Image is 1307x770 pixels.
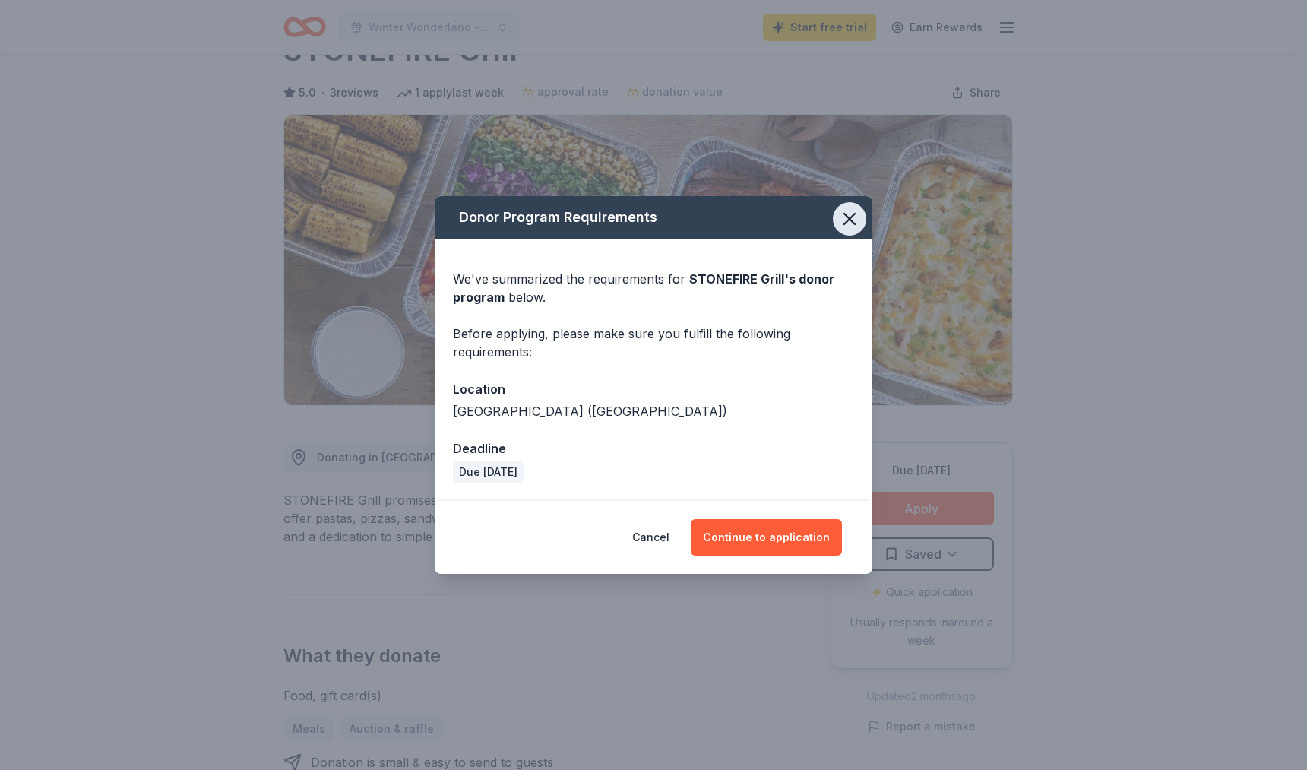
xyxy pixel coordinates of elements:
[453,439,854,458] div: Deadline
[435,196,872,239] div: Donor Program Requirements
[632,519,669,556] button: Cancel
[453,461,524,483] div: Due [DATE]
[453,325,854,361] div: Before applying, please make sure you fulfill the following requirements:
[453,270,854,306] div: We've summarized the requirements for below.
[691,519,842,556] button: Continue to application
[453,402,854,420] div: [GEOGRAPHIC_DATA] ([GEOGRAPHIC_DATA])
[453,379,854,399] div: Location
